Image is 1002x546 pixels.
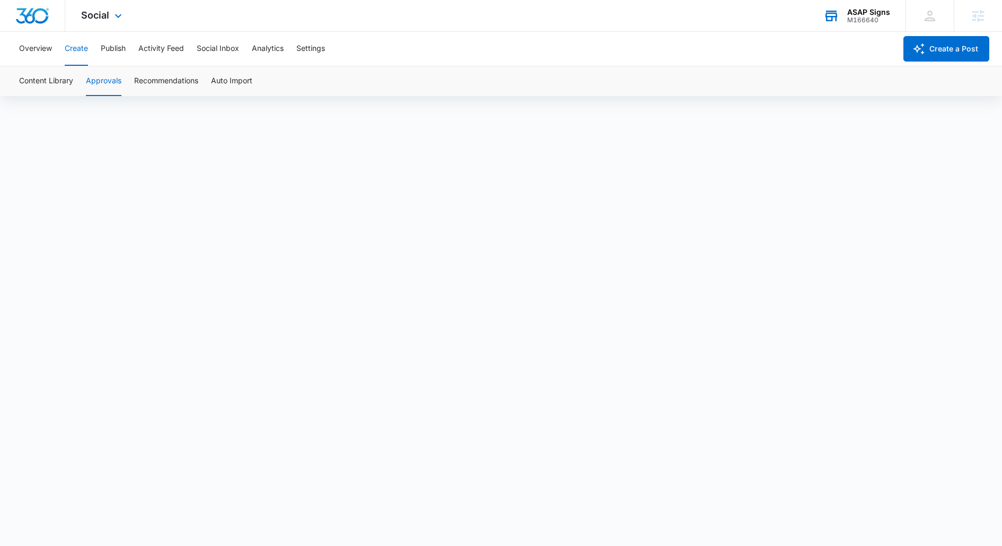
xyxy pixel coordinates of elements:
[847,16,890,24] div: account id
[211,66,252,96] button: Auto Import
[65,32,88,66] button: Create
[19,32,52,66] button: Overview
[101,32,126,66] button: Publish
[847,8,890,16] div: account name
[134,66,198,96] button: Recommendations
[296,32,325,66] button: Settings
[19,66,73,96] button: Content Library
[252,32,284,66] button: Analytics
[197,32,239,66] button: Social Inbox
[138,32,184,66] button: Activity Feed
[903,36,989,62] button: Create a Post
[86,66,121,96] button: Approvals
[81,10,109,21] span: Social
